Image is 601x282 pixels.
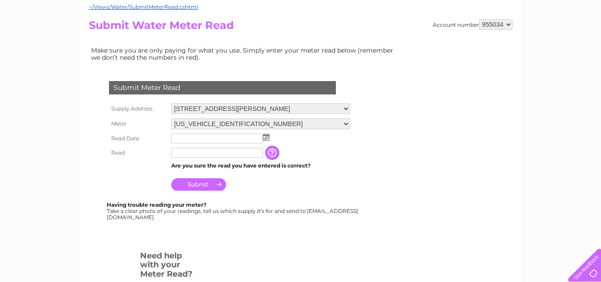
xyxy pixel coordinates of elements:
div: Take a clear photo of your readings, tell us which supply it's for and send to [EMAIL_ADDRESS][DO... [107,202,359,220]
a: Log out [572,38,593,45]
input: Information [265,146,281,160]
th: Supply Address [107,101,169,116]
a: Energy [467,38,486,45]
b: Having trouble reading your meter? [107,201,206,208]
td: Are you sure the read you have entered is correct? [169,160,352,172]
div: Account number [433,19,512,30]
input: Submit [171,178,226,191]
div: Submit Meter Read [109,81,336,94]
a: Telecoms [492,38,518,45]
img: logo.png [21,23,66,50]
th: Read [107,146,169,160]
a: Water [444,38,461,45]
h2: Submit Water Meter Read [89,19,512,36]
div: Clear Business is a trading name of Verastar Limited (registered in [GEOGRAPHIC_DATA] No. 3667643... [91,5,511,43]
th: Meter [107,116,169,131]
a: ~/Views/Water/SubmitMeterRead.cshtml [89,4,198,10]
td: Make sure you are only paying for what you use. Simply enter your meter read below (remember we d... [89,45,400,63]
a: Contact [542,38,564,45]
img: ... [263,134,270,141]
a: Blog [524,38,536,45]
th: Read Date [107,131,169,146]
a: 0333 014 3131 [433,4,495,16]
